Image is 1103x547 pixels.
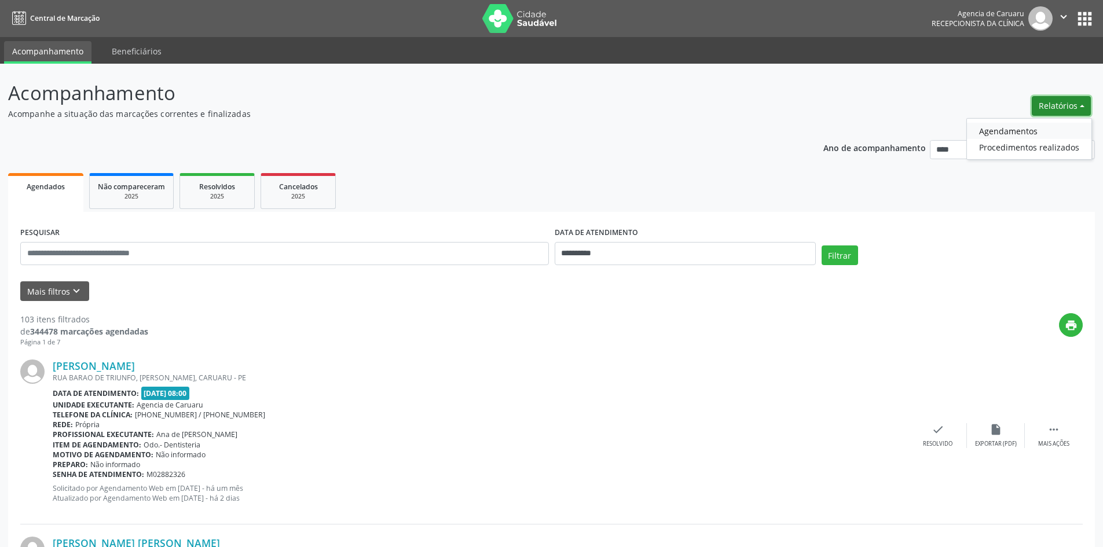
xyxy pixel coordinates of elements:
b: Item de agendamento: [53,440,141,450]
p: Solicitado por Agendamento Web em [DATE] - há um mês Atualizado por Agendamento Web em [DATE] - h... [53,483,909,503]
span: Própria [75,420,100,429]
button: Mais filtroskeyboard_arrow_down [20,281,89,302]
div: 2025 [98,192,165,201]
div: RUA BARAO DE TRIUNFO, [PERSON_NAME], CARUARU - PE [53,373,909,383]
i: keyboard_arrow_down [70,285,83,298]
b: Rede: [53,420,73,429]
span: [DATE] 08:00 [141,387,190,400]
span: Odo.- Dentisteria [144,440,200,450]
strong: 344478 marcações agendadas [30,326,148,337]
label: DATA DE ATENDIMENTO [555,224,638,242]
span: Recepcionista da clínica [932,19,1024,28]
a: [PERSON_NAME] [53,359,135,372]
span: Central de Marcação [30,13,100,23]
button: Relatórios [1032,96,1091,116]
div: 103 itens filtrados [20,313,148,325]
b: Senha de atendimento: [53,469,144,479]
span: Cancelados [279,182,318,192]
b: Data de atendimento: [53,388,139,398]
div: 2025 [269,192,327,201]
button: apps [1075,9,1095,29]
span: M02882326 [146,469,185,479]
b: Telefone da clínica: [53,410,133,420]
span: Agencia de Caruaru [137,400,203,410]
span: [PHONE_NUMBER] / [PHONE_NUMBER] [135,410,265,420]
i: insert_drive_file [990,423,1002,436]
b: Preparo: [53,460,88,469]
i:  [1047,423,1060,436]
i: check [932,423,944,436]
button:  [1053,6,1075,31]
a: Central de Marcação [8,9,100,28]
div: de [20,325,148,337]
img: img [1028,6,1053,31]
a: Procedimentos realizados [967,139,1091,155]
b: Unidade executante: [53,400,134,410]
b: Motivo de agendamento: [53,450,153,460]
ul: Relatórios [966,118,1092,160]
div: Página 1 de 7 [20,337,148,347]
p: Acompanhamento [8,79,769,108]
label: PESQUISAR [20,224,60,242]
p: Ano de acompanhamento [823,140,926,155]
span: Agendados [27,182,65,192]
span: Não informado [156,450,206,460]
i: print [1065,319,1078,332]
div: 2025 [188,192,246,201]
div: Resolvido [923,440,952,448]
span: Não compareceram [98,182,165,192]
i:  [1057,10,1070,23]
p: Acompanhe a situação das marcações correntes e finalizadas [8,108,769,120]
div: Exportar (PDF) [975,440,1017,448]
button: print [1059,313,1083,337]
a: Acompanhamento [4,41,91,64]
span: Não informado [90,460,140,469]
span: Resolvidos [199,182,235,192]
a: Agendamentos [967,123,1091,139]
b: Profissional executante: [53,429,154,439]
span: Ana de [PERSON_NAME] [156,429,237,439]
img: img [20,359,45,384]
button: Filtrar [822,245,858,265]
div: Agencia de Caruaru [932,9,1024,19]
div: Mais ações [1038,440,1069,448]
a: Beneficiários [104,41,170,61]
